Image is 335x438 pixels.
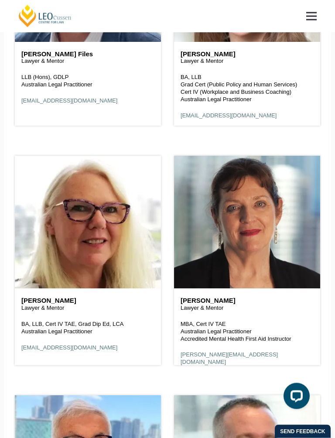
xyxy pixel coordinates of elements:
h6: [PERSON_NAME] Files [21,51,154,58]
p: Lawyer & Mentor [21,305,154,312]
h6: [PERSON_NAME] [21,298,154,305]
a: [PERSON_NAME][EMAIL_ADDRESS][DOMAIN_NAME] [181,352,278,366]
p: BA, LLB, Cert IV TAE, Grad Dip Ed, LCA Australian Legal Practitioner [21,321,154,336]
p: MBA, Cert IV TAE Australian Legal Practitioner Accredited Mental Health First Aid Instructor [181,321,314,343]
h6: [PERSON_NAME] [181,298,314,305]
h6: [PERSON_NAME] [181,51,314,58]
p: Lawyer & Mentor [181,305,314,312]
a: [EMAIL_ADDRESS][DOMAIN_NAME] [21,98,117,104]
a: [PERSON_NAME] Centre for Law [17,4,73,28]
iframe: LiveChat chat widget [277,380,313,416]
a: [EMAIL_ADDRESS][DOMAIN_NAME] [181,113,277,119]
a: [EMAIL_ADDRESS][DOMAIN_NAME] [21,345,117,351]
p: Lawyer & Mentor [181,58,314,65]
p: BA, LLB Grad Cert (Public Policy and Human Services) Cert IV (Workplace and Business Coaching) Au... [181,74,314,104]
p: LLB (Hons), GDLP Australian Legal Practitioner [21,74,154,89]
p: Lawyer & Mentor [21,58,154,65]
